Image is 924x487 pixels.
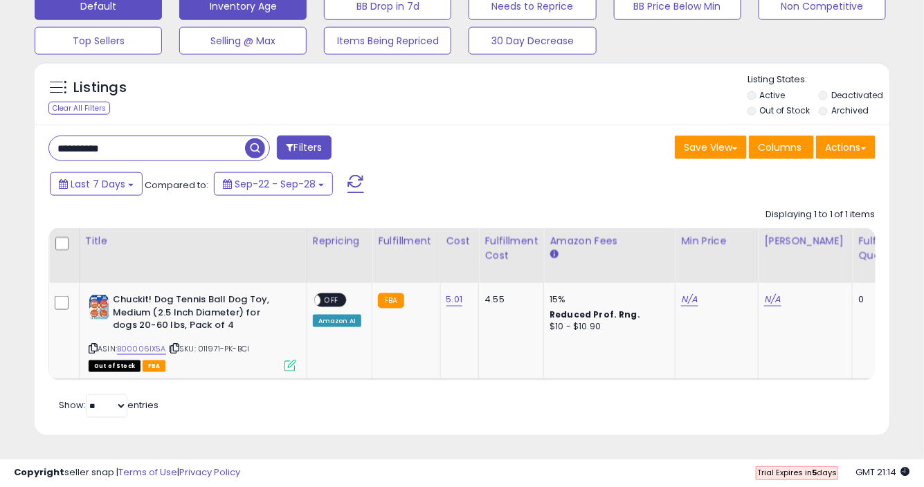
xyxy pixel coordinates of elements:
div: Amazon AI [313,315,361,327]
button: Last 7 Days [50,172,143,196]
label: Active [760,89,786,101]
span: Trial Expires in days [757,467,837,478]
span: OFF [320,295,343,306]
span: Columns [758,140,801,154]
div: seller snap | | [14,466,240,479]
a: N/A [764,293,781,306]
div: Title [85,234,301,248]
span: | SKU: 011971-PK-BCI [168,343,249,354]
div: Cost [446,234,473,248]
label: Out of Stock [760,104,810,116]
button: Top Sellers [35,27,162,55]
button: Sep-22 - Sep-28 [214,172,333,196]
button: Selling @ Max [179,27,307,55]
a: 5.01 [446,293,463,306]
span: Compared to: [145,178,208,192]
button: Filters [277,136,331,160]
div: 4.55 [484,293,533,306]
label: Archived [831,104,869,116]
div: Fulfillable Quantity [858,234,906,263]
a: N/A [681,293,698,306]
div: Amazon Fees [550,234,669,248]
div: Fulfillment Cost [484,234,538,263]
a: Privacy Policy [179,466,240,479]
span: Last 7 Days [71,177,125,191]
span: FBA [143,360,166,372]
button: Columns [749,136,814,159]
button: Actions [816,136,876,159]
div: Repricing [313,234,366,248]
div: Clear All Filters [48,102,110,115]
div: Fulfillment [378,234,434,248]
b: 5 [812,467,817,478]
b: Chuckit! Dog Tennis Ball Dog Toy, Medium (2.5 Inch Diameter) for dogs 20-60 lbs, Pack of 4 [113,293,281,336]
a: B00006IX5A [117,343,166,355]
div: ASIN: [89,293,296,370]
button: 30 Day Decrease [469,27,596,55]
span: Show: entries [59,399,158,412]
span: 2025-10-6 21:14 GMT [856,466,910,479]
b: Reduced Prof. Rng. [550,309,640,320]
div: 15% [550,293,664,306]
button: Items Being Repriced [324,27,451,55]
label: Deactivated [831,89,883,101]
a: Terms of Use [118,466,177,479]
img: 51o5hF9uiyL._SL40_.jpg [89,293,109,321]
div: Min Price [681,234,752,248]
strong: Copyright [14,466,64,479]
p: Listing States: [748,73,889,86]
button: Save View [675,136,747,159]
span: Sep-22 - Sep-28 [235,177,316,191]
div: Displaying 1 to 1 of 1 items [766,208,876,221]
span: All listings that are currently out of stock and unavailable for purchase on Amazon [89,360,141,372]
small: FBA [378,293,404,309]
small: Amazon Fees. [550,248,558,261]
div: [PERSON_NAME] [764,234,846,248]
div: 0 [858,293,901,306]
h5: Listings [73,78,127,98]
div: $10 - $10.90 [550,321,664,333]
